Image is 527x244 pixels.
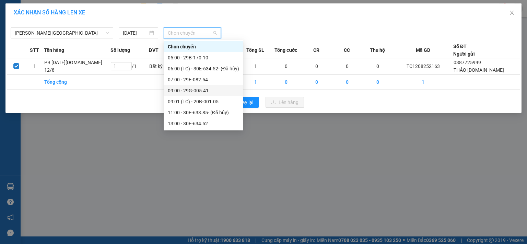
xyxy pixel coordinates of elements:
[236,98,253,106] span: Quay lại
[271,74,301,90] td: 0
[168,87,239,94] div: 09:00 - 29G-005.41
[453,43,475,58] div: Số ĐT Người gửi
[30,46,39,54] span: STT
[313,46,319,54] span: CR
[110,58,149,74] td: / 1
[393,74,453,90] td: 1
[344,46,350,54] span: CC
[123,29,148,37] input: 12/08/2025
[266,97,304,108] button: uploadLên hàng
[301,74,332,90] td: 0
[454,60,481,65] span: 0387725999
[271,58,301,74] td: 0
[149,46,159,54] span: ĐVT
[332,74,362,90] td: 0
[110,46,130,54] span: Số lượng
[240,74,271,90] td: 1
[168,120,239,127] div: 13:00 - 30E-634.52
[502,3,522,23] button: Close
[370,46,385,54] span: Thu hộ
[44,74,110,90] td: Tổng cộng
[164,41,243,52] div: Chọn chuyến
[274,46,297,54] span: Tổng cước
[44,46,64,54] span: Tên hàng
[168,98,239,105] div: 09:01 (TC) - 20B-001.05
[454,67,504,73] span: THẢO [DOMAIN_NAME]
[25,58,44,74] td: 1
[362,74,393,90] td: 0
[168,28,217,38] span: Chọn chuyến
[168,109,239,116] div: 11:00 - 30E-633.85 - (Đã hủy)
[509,10,515,15] span: close
[362,58,393,74] td: 0
[416,46,430,54] span: Mã GD
[168,76,239,83] div: 07:00 - 29E-082.54
[301,58,332,74] td: 0
[332,58,362,74] td: 0
[14,9,85,16] span: XÁC NHẬN SỐ HÀNG LÊN XE
[149,58,179,74] td: Bất kỳ
[393,58,453,74] td: TC1208252163
[168,43,239,50] div: Chọn chuyến
[240,58,271,74] td: 1
[15,28,109,38] span: Tuyên Quang - Thái Nguyên
[168,54,239,61] div: 05:00 - 29B-170.10
[168,65,239,72] div: 06:00 (TC) - 30E-634.52 - (Đã hủy)
[44,58,110,74] td: PB [DATE][DOMAIN_NAME] 12/8
[246,46,264,54] span: Tổng SL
